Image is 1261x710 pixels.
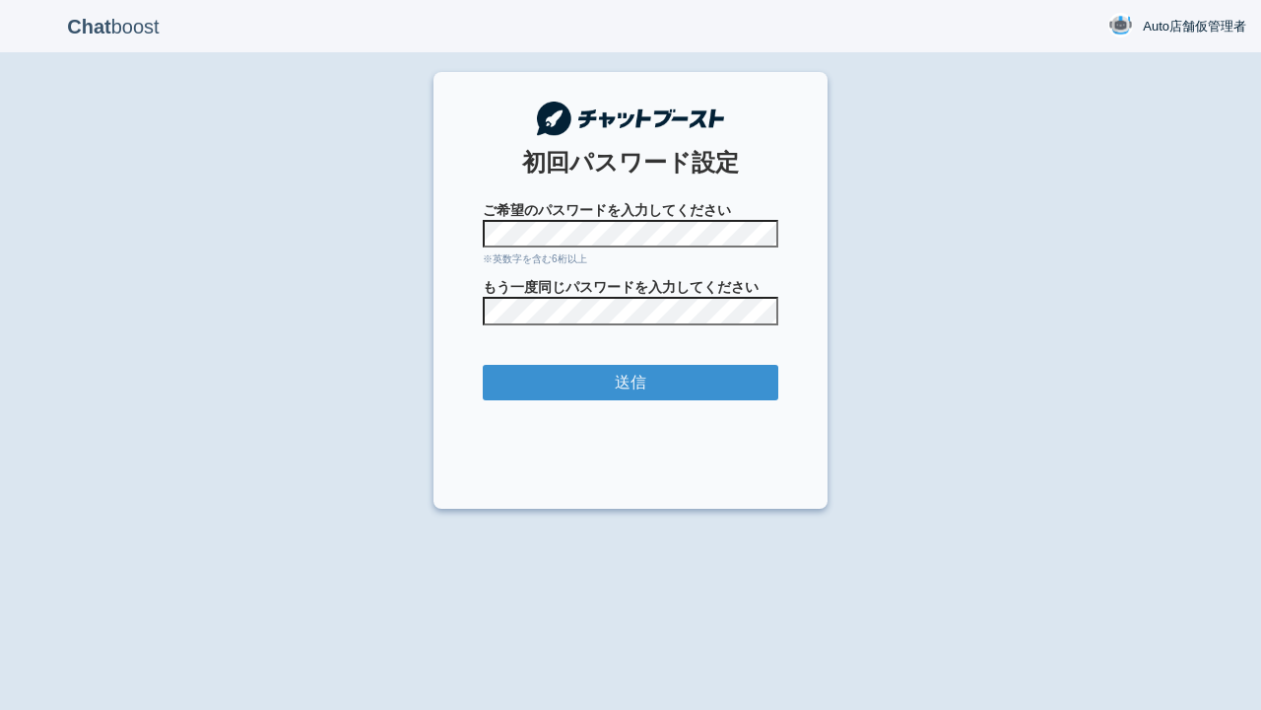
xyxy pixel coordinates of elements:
[483,365,778,401] input: 送信
[67,16,110,37] b: Chat
[483,277,778,297] span: もう一度同じパスワードを入力してください
[15,2,212,51] p: boost
[483,146,778,179] div: 初回パスワード設定
[483,200,778,220] span: ご希望のパスワードを入力してください
[483,252,778,266] div: ※英数字を含む6桁以上
[537,102,724,136] img: チャットブースト
[1143,17,1246,36] span: Auto店舗仮管理者
[1108,13,1133,37] img: User Image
